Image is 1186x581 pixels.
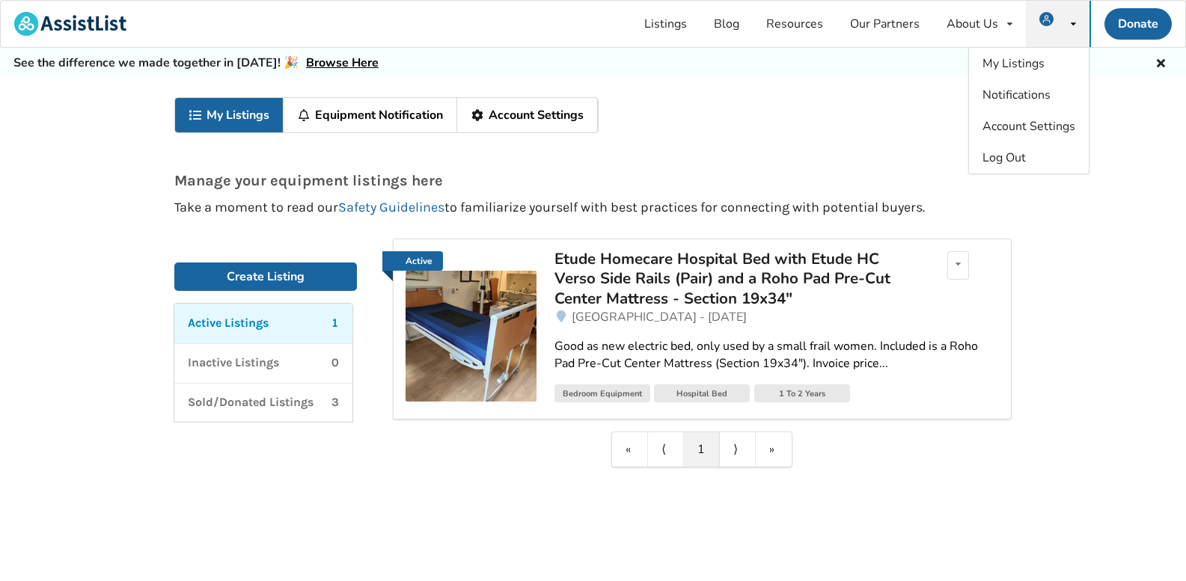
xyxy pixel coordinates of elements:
a: Blog [700,1,753,47]
p: Active Listings [188,315,269,332]
a: Donate [1104,8,1172,40]
h5: See the difference we made together in [DATE]! 🎉 [13,55,379,71]
p: Manage your equipment listings here [174,173,1012,188]
div: Etude Homecare Hospital Bed with Etude HC Verso Side Rails (Pair) and a Roho Pad Pre-Cut Center M... [554,249,904,308]
span: [GEOGRAPHIC_DATA] - [DATE] [572,309,747,325]
a: Our Partners [837,1,933,47]
p: 0 [331,354,339,372]
p: Inactive Listings [188,354,279,372]
img: bedroom equipment-etude homecare hospital bed with etude hc verso side rails (pair) and a roho pa... [406,271,537,402]
a: Resources [753,1,837,47]
a: Account Settings [457,98,598,132]
a: Create Listing [174,262,357,291]
a: Etude Homecare Hospital Bed with Etude HC Verso Side Rails (Pair) and a Roho Pad Pre-Cut Center M... [554,251,904,308]
div: 1 To 2 Years [754,384,850,402]
a: Active [382,251,443,271]
a: [GEOGRAPHIC_DATA] - [DATE] [554,308,999,326]
a: Good as new electric bed, only used by a small frail women. Included is a Roho Pad Pre-Cut Center... [554,326,999,384]
span: Account Settings [982,118,1075,135]
a: 1 [684,432,720,467]
a: My Listings [175,98,284,132]
a: Active [406,251,537,402]
p: 3 [331,394,339,411]
p: 1 [331,315,339,332]
span: Log Out [982,150,1026,166]
a: Safety Guidelines [338,199,444,215]
a: Equipment Notification [284,98,457,132]
div: Good as new electric bed, only used by a small frail women. Included is a Roho Pad Pre-Cut Center... [554,338,999,372]
a: Next item [720,432,756,467]
a: Previous item [648,432,684,467]
div: Pagination Navigation [611,431,792,467]
div: About Us [947,18,998,30]
img: assistlist-logo [14,12,126,36]
div: Hospital Bed [654,384,750,402]
a: Last item [756,432,792,467]
a: Bedroom EquipmentHospital Bed1 To 2 Years [554,384,999,407]
p: Sold/Donated Listings [188,394,314,411]
img: user icon [1039,12,1054,26]
a: First item [612,432,648,467]
p: Take a moment to read our to familiarize yourself with best practices for connecting with potenti... [174,200,1012,215]
span: My Listings [982,55,1045,72]
a: Listings [631,1,700,47]
div: Bedroom Equipment [554,384,650,402]
span: Notifications [982,87,1051,103]
a: Browse Here [306,55,379,71]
